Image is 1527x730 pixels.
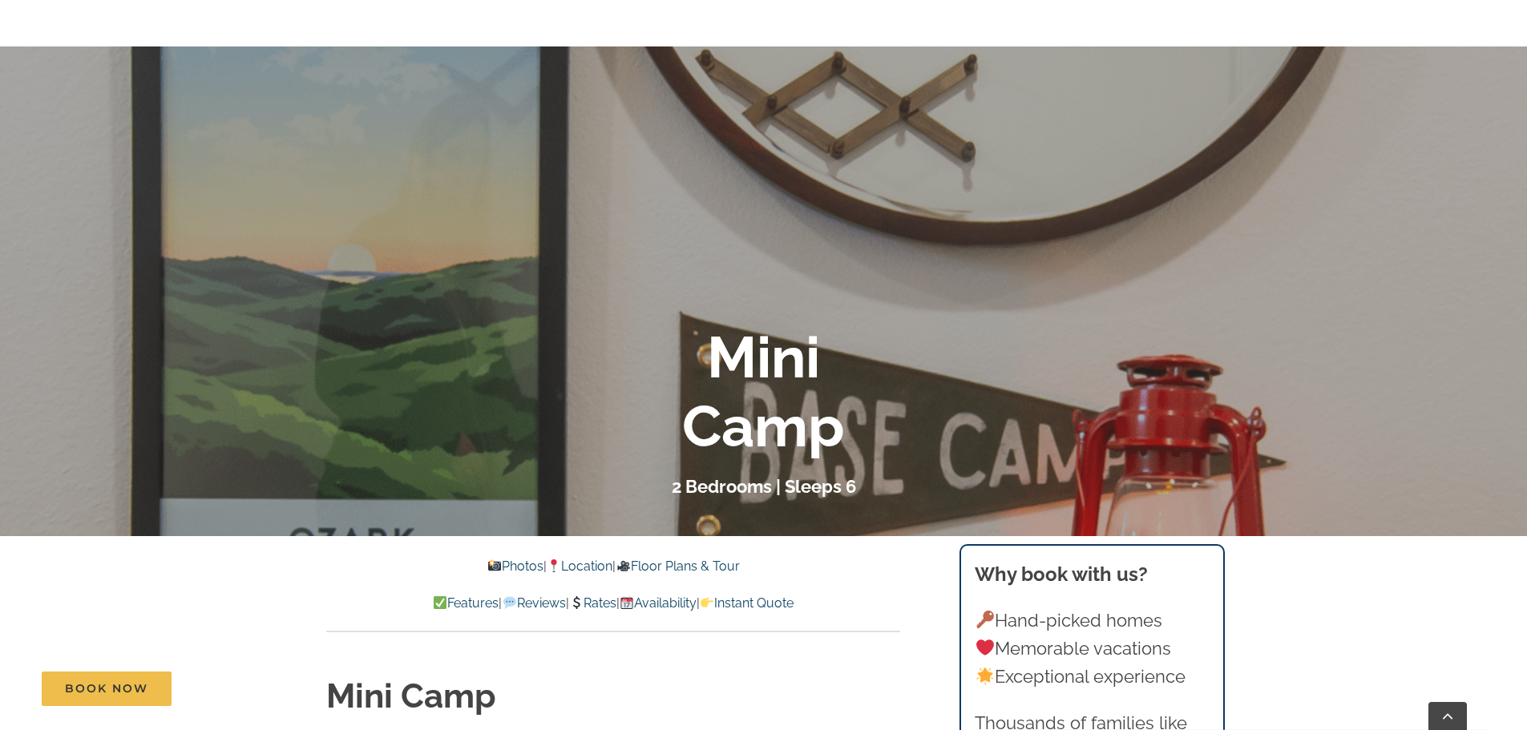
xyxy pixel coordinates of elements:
p: | | [326,556,900,577]
img: ❤️ [976,639,994,656]
a: Availability [620,595,697,611]
h3: Why book with us? [975,560,1209,589]
img: ✅ [434,596,446,609]
a: Location [547,559,612,574]
img: 💬 [503,596,516,609]
a: Instant Quote [700,595,794,611]
img: 🔑 [976,611,994,628]
img: 💲 [570,596,583,609]
img: 👉 [701,596,713,609]
img: 📍 [547,559,560,572]
img: 📸 [488,559,501,572]
a: Floor Plans & Tour [616,559,739,574]
p: Hand-picked homes Memorable vacations Exceptional experience [975,607,1209,692]
span: Book Now [65,682,148,696]
img: 📆 [620,596,633,609]
img: 🎥 [617,559,630,572]
p: | | | | [326,593,900,614]
img: 🌟 [976,667,994,685]
a: Reviews [502,595,565,611]
a: Features [433,595,499,611]
b: Mini Camp [682,323,845,460]
a: Photos [487,559,543,574]
a: Rates [569,595,616,611]
a: Book Now [42,672,172,706]
h3: 2 Bedrooms | Sleeps 6 [672,476,856,497]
